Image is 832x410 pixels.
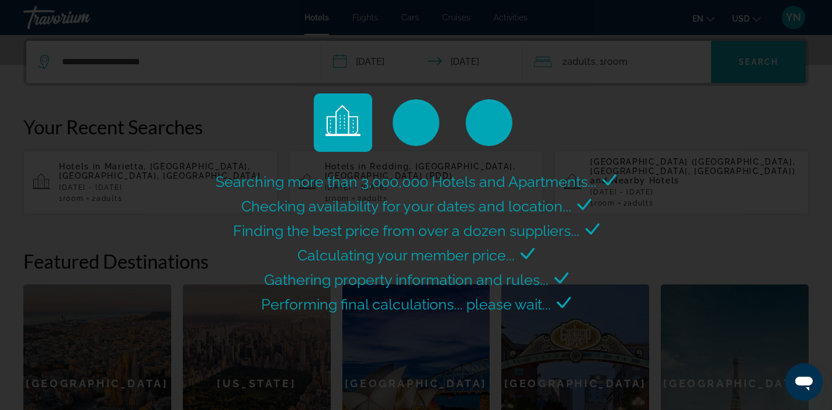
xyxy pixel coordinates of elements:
span: Gathering property information and rules... [264,271,549,289]
span: Finding the best price from over a dozen suppliers... [233,222,580,239]
span: Calculating your member price... [297,246,515,264]
iframe: Button to launch messaging window [785,363,823,401]
span: Searching more than 3,000,000 Hotels and Apartments... [216,173,597,190]
span: Checking availability for your dates and location... [241,197,571,215]
span: Performing final calculations... please wait... [261,296,551,313]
